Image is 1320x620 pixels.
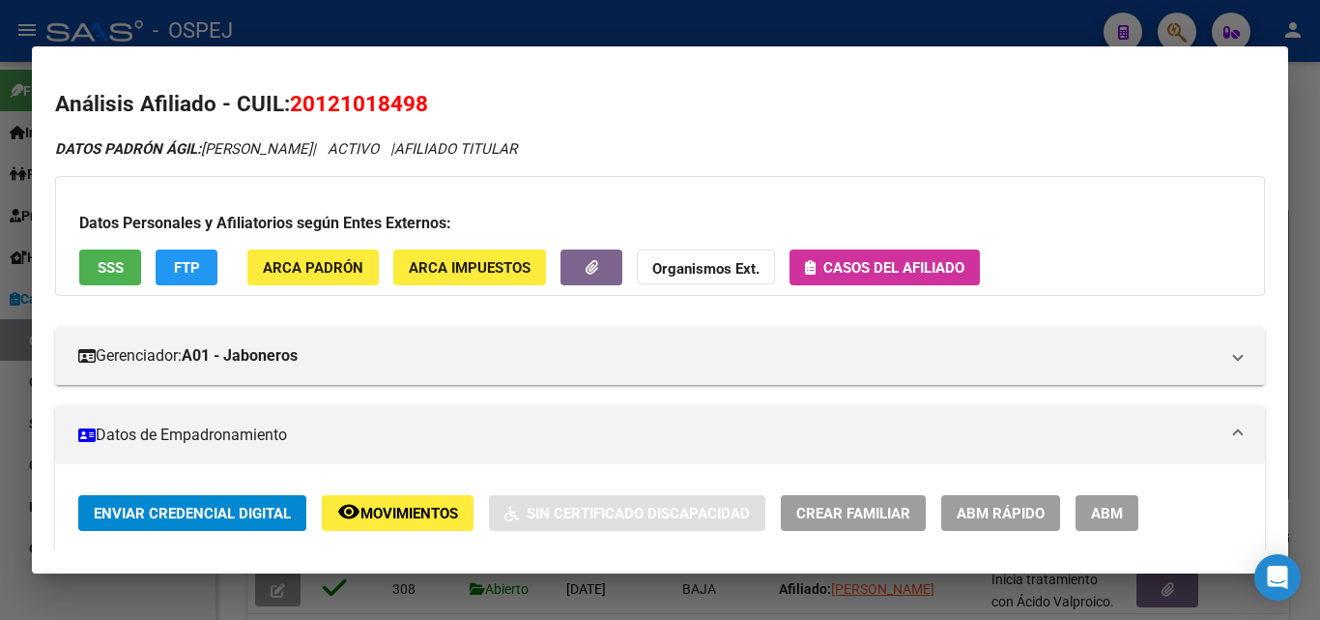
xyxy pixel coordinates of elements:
[98,259,124,277] span: SSS
[263,259,363,277] span: ARCA Padrón
[78,344,1219,368] mat-panel-title: Gerenciador:
[796,505,910,522] span: Crear Familiar
[94,505,291,522] span: Enviar Credencial Digital
[652,260,760,278] strong: Organismos Ext.
[394,140,517,158] span: AFILIADO TITULAR
[174,259,200,277] span: FTP
[55,327,1265,385] mat-expansion-panel-header: Gerenciador:A01 - Jaboneros
[637,250,775,285] button: Organismos Ext.
[79,212,1241,235] h3: Datos Personales y Afiliatorios según Entes Externos:
[957,505,1045,522] span: ABM Rápido
[781,495,926,531] button: Crear Familiar
[409,259,531,277] span: ARCA Impuestos
[55,406,1265,464] mat-expansion-panel-header: Datos de Empadronamiento
[78,424,1219,447] mat-panel-title: Datos de Empadronamiento
[337,500,360,523] mat-icon: remove_red_eye
[1076,495,1138,531] button: ABM
[156,250,217,285] button: FTP
[1254,554,1301,601] div: Open Intercom Messenger
[527,505,750,522] span: Sin Certificado Discapacidad
[360,505,458,522] span: Movimientos
[55,140,312,158] span: [PERSON_NAME]
[182,344,298,368] strong: A01 - Jaboneros
[55,88,1265,121] h2: Análisis Afiliado - CUIL:
[79,250,141,285] button: SSS
[941,495,1060,531] button: ABM Rápido
[823,259,964,277] span: Casos del afiliado
[55,140,517,158] i: | ACTIVO |
[393,250,546,285] button: ARCA Impuestos
[55,140,201,158] strong: DATOS PADRÓN ÁGIL:
[322,495,473,531] button: Movimientos
[247,250,379,285] button: ARCA Padrón
[1091,505,1123,522] span: ABM
[789,250,980,285] button: Casos del afiliado
[290,91,428,116] span: 20121018498
[489,495,765,531] button: Sin Certificado Discapacidad
[78,495,306,531] button: Enviar Credencial Digital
